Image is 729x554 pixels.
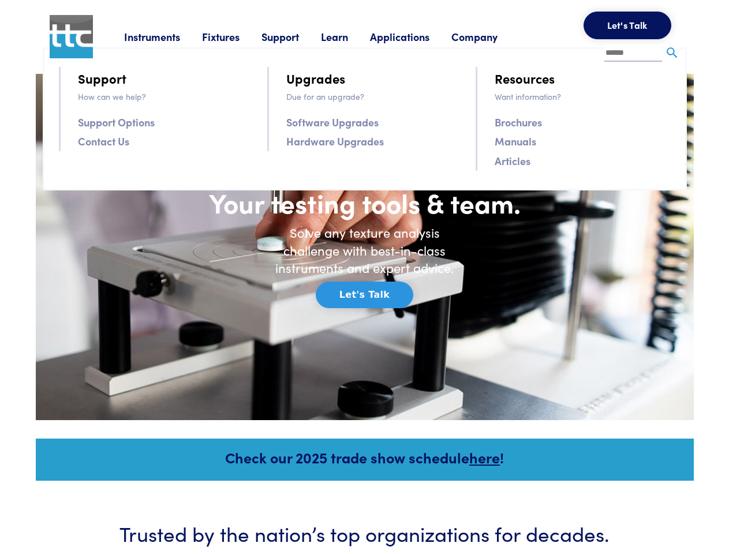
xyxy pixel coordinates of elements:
h3: Trusted by the nation’s top organizations for decades. [70,519,659,547]
a: Contact Us [78,133,129,149]
h1: Your testing tools & team. [169,186,561,219]
a: Support [261,29,321,44]
img: ttc_logo_1x1_v1.0.png [50,15,93,58]
a: Software Upgrades [286,114,379,130]
h6: Solve any texture analysis challenge with best-in-class instruments and expert advice. [267,224,463,277]
a: Manuals [495,133,536,149]
a: Instruments [124,29,202,44]
h5: Check our 2025 trade show schedule ! [51,447,678,467]
a: Hardware Upgrades [286,133,384,149]
a: Resources [495,68,555,88]
button: Let's Talk [584,12,671,39]
a: Articles [495,152,530,169]
a: Support [78,68,126,88]
a: Fixtures [202,29,261,44]
a: Support Options [78,114,155,130]
a: here [469,447,500,467]
p: Due for an upgrade? [286,90,462,103]
a: Upgrades [286,68,345,88]
a: Learn [321,29,370,44]
a: Company [451,29,519,44]
p: How can we help? [78,90,253,103]
p: Want information? [495,90,670,103]
button: Let's Talk [316,282,413,308]
a: Brochures [495,114,542,130]
a: Applications [370,29,451,44]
